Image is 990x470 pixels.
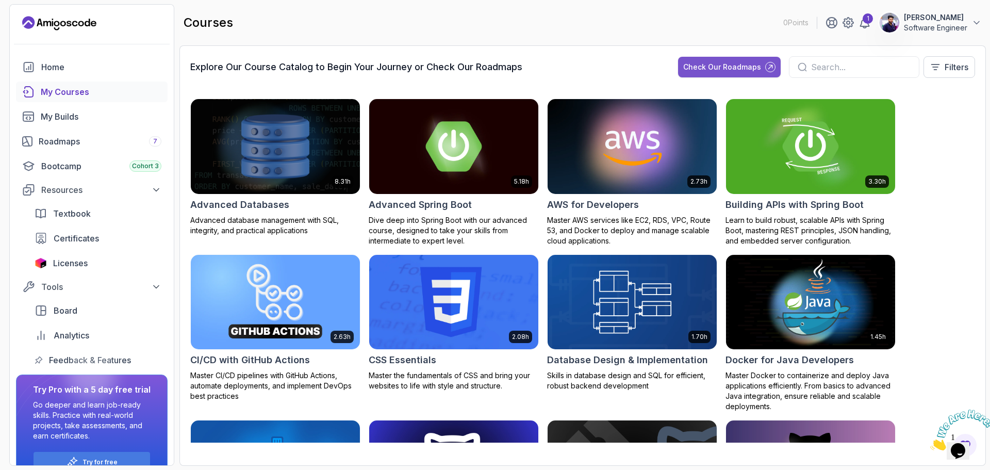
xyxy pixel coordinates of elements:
a: Docker for Java Developers card1.45hDocker for Java DevelopersMaster Docker to containerize and d... [725,254,896,412]
p: Filters [945,61,968,73]
h2: CSS Essentials [369,353,436,367]
p: Master AWS services like EC2, RDS, VPC, Route 53, and Docker to deploy and manage scalable cloud ... [547,215,717,246]
p: 3.30h [868,177,886,186]
div: My Courses [41,86,161,98]
a: 1 [859,17,871,29]
p: 2.63h [334,333,351,341]
div: Check Our Roadmaps [683,62,761,72]
iframe: chat widget [926,406,990,455]
img: Chat attention grabber [4,4,68,45]
p: 0 Points [783,18,808,28]
a: roadmaps [16,131,168,152]
h2: CI/CD with GitHub Actions [190,353,310,367]
a: Advanced Spring Boot card5.18hAdvanced Spring BootDive deep into Spring Boot with our advanced co... [369,99,539,246]
a: Database Design & Implementation card1.70hDatabase Design & ImplementationSkills in database desi... [547,254,717,392]
h2: Database Design & Implementation [547,353,708,367]
a: Building APIs with Spring Boot card3.30hBuilding APIs with Spring BootLearn to build robust, scal... [725,99,896,246]
div: Roadmaps [39,135,161,148]
div: Home [41,61,161,73]
img: Building APIs with Spring Boot card [726,99,895,194]
button: Tools [16,278,168,296]
h2: Advanced Databases [190,198,289,212]
p: Master Docker to containerize and deploy Java applications efficiently. From basics to advanced J... [725,370,896,412]
div: Bootcamp [41,160,161,172]
a: AWS for Developers card2.73hAWS for DevelopersMaster AWS services like EC2, RDS, VPC, Route 53, a... [547,99,717,246]
a: licenses [28,253,168,273]
div: 1 [863,13,873,24]
p: Master CI/CD pipelines with GitHub Actions, automate deployments, and implement DevOps best pract... [190,370,360,401]
p: Skills in database design and SQL for efficient, robust backend development [547,370,717,391]
span: Board [54,304,77,317]
img: AWS for Developers card [548,99,717,194]
div: My Builds [41,110,161,123]
img: CSS Essentials card [369,255,538,350]
img: jetbrains icon [35,258,47,268]
a: courses [16,82,168,102]
span: 7 [153,137,157,145]
button: user profile image[PERSON_NAME]Software Engineer [879,12,982,33]
img: user profile image [880,13,899,33]
p: 5.18h [514,177,529,186]
img: Database Design & Implementation card [548,255,717,350]
p: Advanced database management with SQL, integrity, and practical applications [190,215,360,236]
span: Analytics [54,329,89,342]
div: Resources [41,184,161,196]
img: Docker for Java Developers card [726,255,895,350]
img: CI/CD with GitHub Actions card [191,255,360,350]
a: certificates [28,228,168,249]
p: Go deeper and learn job-ready skills. Practice with real-world projects, take assessments, and ea... [33,400,151,441]
p: [PERSON_NAME] [904,12,967,23]
p: Dive deep into Spring Boot with our advanced course, designed to take your skills from intermedia... [369,215,539,246]
div: Tools [41,281,161,293]
button: Resources [16,181,168,199]
p: 2.08h [512,333,529,341]
h3: Explore Our Course Catalog to Begin Your Journey or Check Our Roadmaps [190,60,522,74]
p: 2.73h [690,177,707,186]
img: Advanced Databases card [191,99,360,194]
a: CSS Essentials card2.08hCSS EssentialsMaster the fundamentals of CSS and bring your websites to l... [369,254,539,392]
span: Certificates [54,232,99,245]
input: Search... [811,61,911,73]
p: Software Engineer [904,23,967,33]
a: Try for free [82,458,118,466]
span: 1 [4,4,8,13]
a: home [16,57,168,77]
span: Licenses [53,257,88,269]
button: Filters [923,56,975,78]
a: bootcamp [16,156,168,176]
img: Advanced Spring Boot card [369,99,538,194]
button: Check Our Roadmaps [678,57,781,77]
h2: Building APIs with Spring Boot [725,198,864,212]
p: 1.45h [870,333,886,341]
span: Cohort 3 [132,162,159,170]
span: Textbook [53,207,91,220]
p: 8.31h [335,177,351,186]
a: CI/CD with GitHub Actions card2.63hCI/CD with GitHub ActionsMaster CI/CD pipelines with GitHub Ac... [190,254,360,402]
p: 1.70h [691,333,707,341]
span: Feedback & Features [49,354,131,366]
h2: Docker for Java Developers [725,353,854,367]
a: textbook [28,203,168,224]
a: feedback [28,350,168,370]
h2: courses [184,14,233,31]
h2: AWS for Developers [547,198,639,212]
h2: Advanced Spring Boot [369,198,472,212]
a: Landing page [22,15,96,31]
p: Master the fundamentals of CSS and bring your websites to life with style and structure. [369,370,539,391]
a: board [28,300,168,321]
a: analytics [28,325,168,346]
a: builds [16,106,168,127]
a: Advanced Databases card8.31hAdvanced DatabasesAdvanced database management with SQL, integrity, a... [190,99,360,236]
p: Learn to build robust, scalable APIs with Spring Boot, mastering REST principles, JSON handling, ... [725,215,896,246]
